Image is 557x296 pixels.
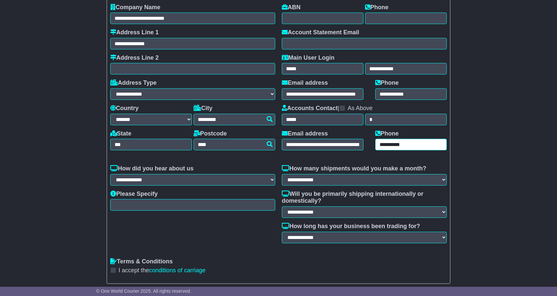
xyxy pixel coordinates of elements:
label: Please Specify [110,191,158,198]
div: | [282,105,447,114]
label: Main User Login [282,54,334,62]
label: Postcode [194,130,227,137]
label: Email address [282,79,328,87]
label: Email address [282,130,328,137]
label: I accept the [119,267,205,274]
label: How did you hear about us [110,165,194,172]
span: © One World Courier 2025. All rights reserved. [96,288,191,294]
label: Company Name [110,4,160,11]
label: Account Statement Email [282,29,359,36]
label: Country [110,105,139,112]
label: How long has your business been trading for? [282,223,420,230]
label: State [110,130,131,137]
label: Address Type [110,79,157,87]
label: ABN [282,4,301,11]
label: As Above [348,105,373,112]
label: Terms & Conditions [110,258,173,265]
label: Address Line 1 [110,29,159,36]
label: City [194,105,212,112]
label: How many shipments would you make a month? [282,165,426,172]
label: Phone [365,4,388,11]
label: Accounts Contact [282,105,338,112]
a: conditions of carriage [149,267,205,274]
label: Address Line 2 [110,54,159,62]
label: Phone [375,79,399,87]
label: Will you be primarily shipping internationally or domestically? [282,191,447,205]
label: Phone [375,130,399,137]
